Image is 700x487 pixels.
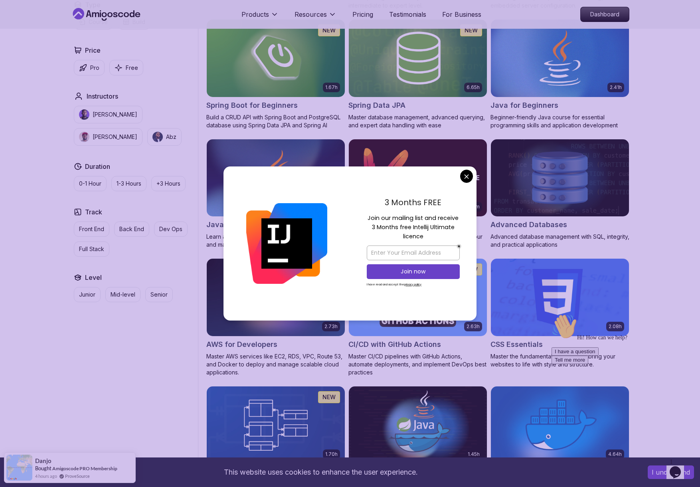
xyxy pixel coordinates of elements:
[3,3,147,53] div: 👋Hi! How can we help?I have a questionTell me more
[580,7,629,22] a: Dashboard
[35,457,51,464] span: Danjo
[608,451,622,457] p: 4.64h
[490,113,629,129] p: Beginner-friendly Java course for essential programming skills and application development
[85,162,110,171] h2: Duration
[207,386,345,464] img: Database Design & Implementation card
[349,386,487,464] img: Docker for Java Developers card
[6,463,636,481] div: This website uses cookies to enhance the user experience.
[325,84,338,91] p: 1.67h
[465,26,478,34] p: NEW
[154,222,188,237] button: Dev Ops
[206,258,345,376] a: AWS for Developers card2.73hJUST RELEASEDAWS for DevelopersMaster AWS services like EC2, RDS, VPC...
[348,139,487,249] a: Maven Essentials card54mMaven EssentialsLearn how to use Maven to build and manage your Java proj...
[490,339,543,350] h2: CSS Essentials
[207,139,345,217] img: Java for Developers card
[111,291,135,299] p: Mid-level
[74,287,101,302] button: Junior
[348,339,441,350] h2: CI/CD with GitHub Actions
[322,26,336,34] p: NEW
[490,100,558,111] h2: Java for Beginners
[119,225,144,233] p: Back End
[206,219,279,230] h2: Java for Developers
[490,233,629,249] p: Advanced database management with SQL, integrity, and practical applications
[207,259,345,336] img: AWS for Developers card
[126,64,138,72] p: Free
[150,291,168,299] p: Senior
[206,113,345,129] p: Build a CRUD API with Spring Boot and PostgreSQL database using Spring Data JPA and Spring AI
[79,225,104,233] p: Front End
[491,139,629,217] img: Advanced Databases card
[3,45,40,53] button: Tell me more
[93,111,137,119] p: [PERSON_NAME]
[348,19,487,129] a: Spring Data JPA card6.65hNEWSpring Data JPAMaster database management, advanced querying, and exp...
[206,352,345,376] p: Master AWS services like EC2, RDS, VPC, Route 53, and Docker to deploy and manage scalable cloud ...
[389,10,426,19] a: Testimonials
[159,225,182,233] p: Dev Ops
[117,180,141,188] p: 1-3 Hours
[52,465,117,471] a: Amigoscode PRO Membership
[348,352,487,376] p: Master CI/CD pipelines with GitHub Actions, automate deployments, and implement DevOps best pract...
[490,219,567,230] h2: Advanced Databases
[85,207,102,217] h2: Track
[322,393,336,401] p: NEW
[206,339,277,350] h2: AWS for Developers
[93,133,137,141] p: [PERSON_NAME]
[90,64,99,72] p: Pro
[468,451,480,457] p: 1.45h
[3,37,50,45] button: I have a question
[241,10,279,26] button: Products
[109,60,143,75] button: Free
[348,113,487,129] p: Master database management, advanced querying, and expert data handling with ease
[79,132,89,142] img: instructor img
[206,100,298,111] h2: Spring Boot for Beginners
[349,139,487,217] img: Maven Essentials card
[65,473,90,479] a: ProveSource
[79,245,104,253] p: Full Stack
[491,259,629,336] img: CSS Essentials card
[151,176,186,191] button: +3 Hours
[207,20,345,97] img: Spring Boot for Beginners card
[87,91,118,101] h2: Instructors
[152,132,163,142] img: instructor img
[206,139,345,249] a: Java for Developers card9.18hJava for DevelopersLearn advanced Java concepts to build scalable an...
[74,242,109,257] button: Full Stack
[74,176,107,191] button: 0-1 Hour
[349,20,487,97] img: Spring Data JPA card
[206,233,345,249] p: Learn advanced Java concepts to build scalable and maintainable applications.
[35,465,51,471] span: Bought
[3,24,79,30] span: Hi! How can we help?
[166,133,176,141] p: Abz
[548,311,692,451] iframe: chat widget
[85,273,102,282] h2: Level
[74,60,105,75] button: Pro
[145,287,173,302] button: Senior
[105,287,140,302] button: Mid-level
[442,10,481,19] a: For Business
[348,100,405,111] h2: Spring Data JPA
[241,10,269,19] p: Products
[74,106,142,123] button: instructor img[PERSON_NAME]
[295,10,327,19] p: Resources
[581,7,629,22] p: Dashboard
[491,386,629,464] img: Docker For Professionals card
[6,455,32,481] img: provesource social proof notification image
[666,455,692,479] iframe: chat widget
[352,10,373,19] a: Pricing
[74,222,109,237] button: Front End
[648,465,694,479] button: Accept cookies
[491,20,629,97] img: Java for Beginners card
[490,139,629,249] a: Advanced Databases cardAdvanced DatabasesAdvanced database management with SQL, integrity, and pr...
[206,19,345,129] a: Spring Boot for Beginners card1.67hNEWSpring Boot for BeginnersBuild a CRUD API with Spring Boot ...
[156,180,180,188] p: +3 Hours
[111,176,146,191] button: 1-3 Hours
[324,323,338,330] p: 2.73h
[467,323,480,330] p: 2.63h
[490,258,629,368] a: CSS Essentials card2.08hCSS EssentialsMaster the fundamentals of CSS and bring your websites to l...
[490,19,629,129] a: Java for Beginners card2.41hJava for BeginnersBeginner-friendly Java course for essential program...
[35,473,57,479] span: 4 hours ago
[295,10,336,26] button: Resources
[79,109,89,120] img: instructor img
